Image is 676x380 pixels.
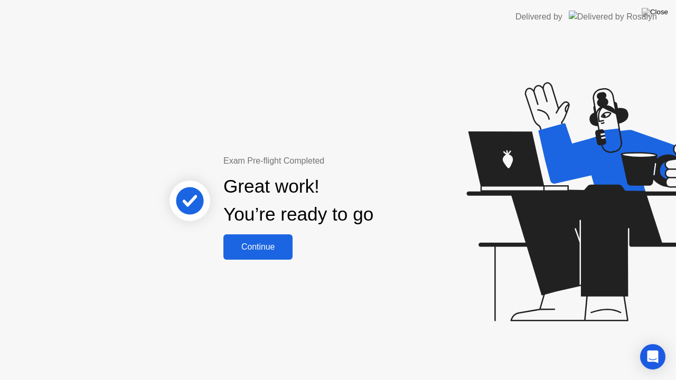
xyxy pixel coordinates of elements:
img: Delivered by Rosalyn [569,11,657,23]
button: Continue [223,234,293,260]
img: Close [642,8,668,16]
div: Delivered by [515,11,562,23]
div: Great work! You’re ready to go [223,173,373,229]
div: Open Intercom Messenger [640,344,665,369]
div: Continue [227,242,289,252]
div: Exam Pre-flight Completed [223,155,442,167]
